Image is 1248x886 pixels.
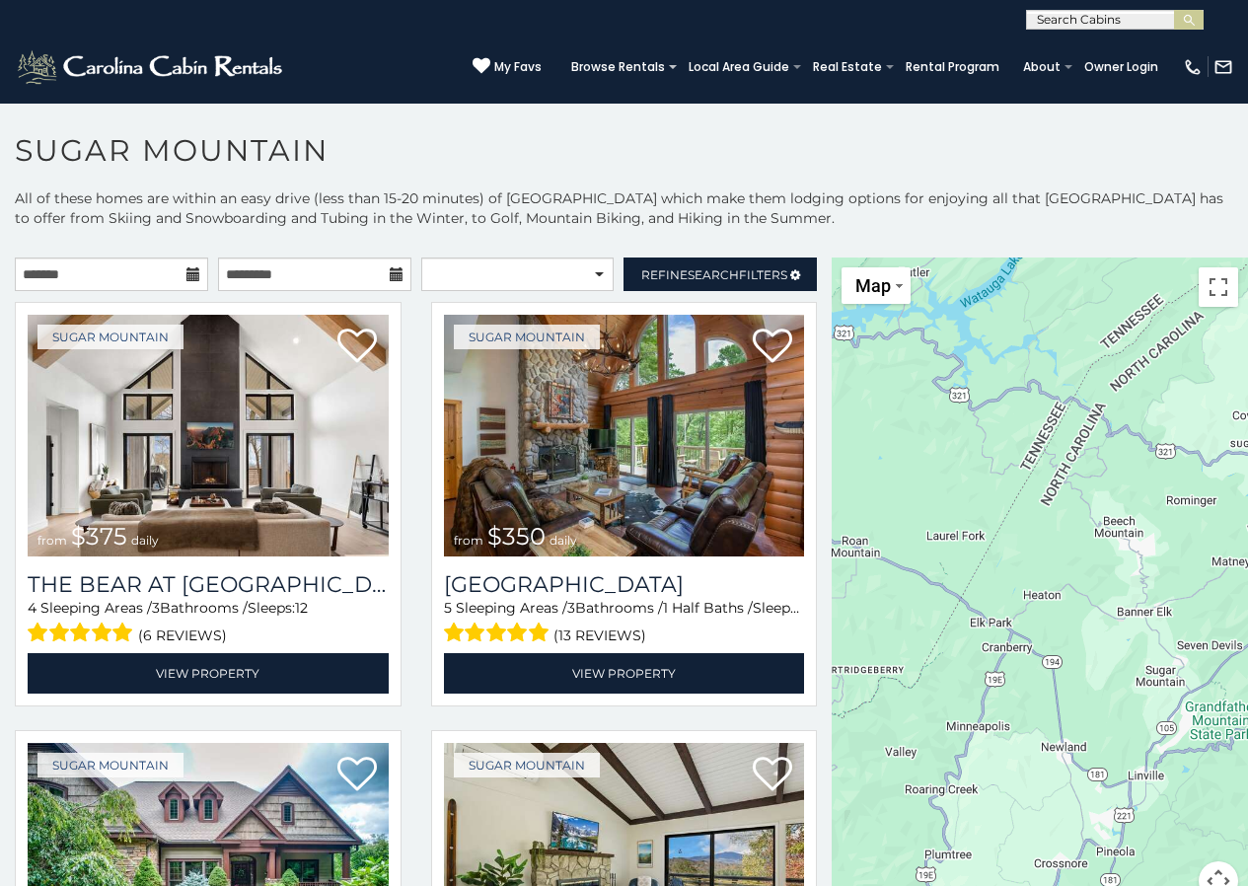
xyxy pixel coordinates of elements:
[842,267,911,304] button: Change map style
[1183,57,1203,77] img: phone-regular-white.png
[444,653,805,694] a: View Property
[444,571,805,598] h3: Grouse Moor Lodge
[444,599,452,617] span: 5
[753,755,792,796] a: Add to favorites
[487,522,546,551] span: $350
[28,571,389,598] h3: The Bear At Sugar Mountain
[553,623,646,648] span: (13 reviews)
[688,267,739,282] span: Search
[803,53,892,81] a: Real Estate
[28,653,389,694] a: View Property
[337,327,377,368] a: Add to favorites
[295,599,308,617] span: 12
[494,58,542,76] span: My Favs
[28,599,37,617] span: 4
[444,315,805,556] img: 1714398141_thumbnail.jpeg
[444,571,805,598] a: [GEOGRAPHIC_DATA]
[454,533,483,548] span: from
[454,753,600,777] a: Sugar Mountain
[550,533,577,548] span: daily
[444,315,805,556] a: from $350 daily
[855,275,891,296] span: Map
[753,327,792,368] a: Add to favorites
[1074,53,1168,81] a: Owner Login
[896,53,1009,81] a: Rental Program
[1013,53,1070,81] a: About
[641,267,787,282] span: Refine Filters
[624,258,817,291] a: RefineSearchFilters
[663,599,753,617] span: 1 Half Baths /
[28,598,389,648] div: Sleeping Areas / Bathrooms / Sleeps:
[800,599,813,617] span: 12
[1199,267,1238,307] button: Toggle fullscreen view
[567,599,575,617] span: 3
[444,598,805,648] div: Sleeping Areas / Bathrooms / Sleeps:
[15,47,288,87] img: White-1-2.png
[71,522,127,551] span: $375
[131,533,159,548] span: daily
[37,753,184,777] a: Sugar Mountain
[37,325,184,349] a: Sugar Mountain
[28,571,389,598] a: The Bear At [GEOGRAPHIC_DATA]
[28,315,389,556] img: 1714387646_thumbnail.jpeg
[337,755,377,796] a: Add to favorites
[37,533,67,548] span: from
[1213,57,1233,77] img: mail-regular-white.png
[454,325,600,349] a: Sugar Mountain
[152,599,160,617] span: 3
[28,315,389,556] a: from $375 daily
[473,57,542,77] a: My Favs
[138,623,227,648] span: (6 reviews)
[561,53,675,81] a: Browse Rentals
[679,53,799,81] a: Local Area Guide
